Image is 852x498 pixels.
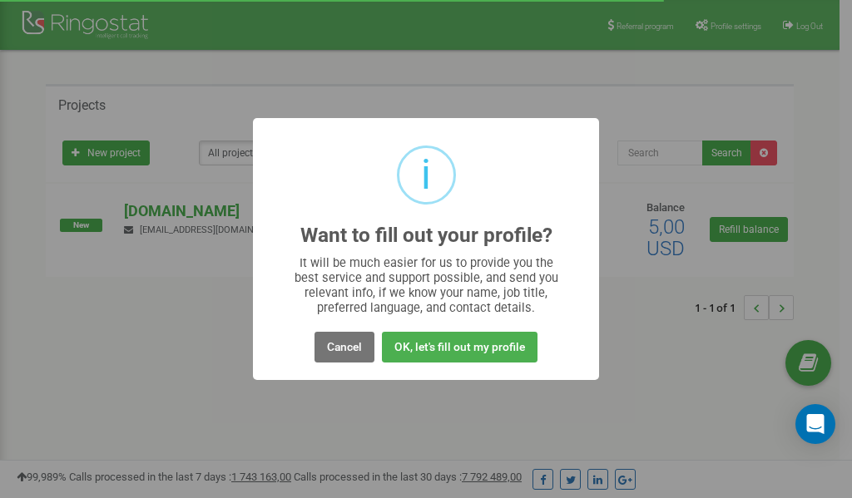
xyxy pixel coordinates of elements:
[382,332,537,362] button: OK, let's fill out my profile
[300,224,552,247] h2: Want to fill out your profile?
[421,148,431,202] div: i
[795,404,835,444] div: Open Intercom Messenger
[286,255,567,315] div: It will be much easier for us to provide you the best service and support possible, and send you ...
[315,332,374,362] button: Cancel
